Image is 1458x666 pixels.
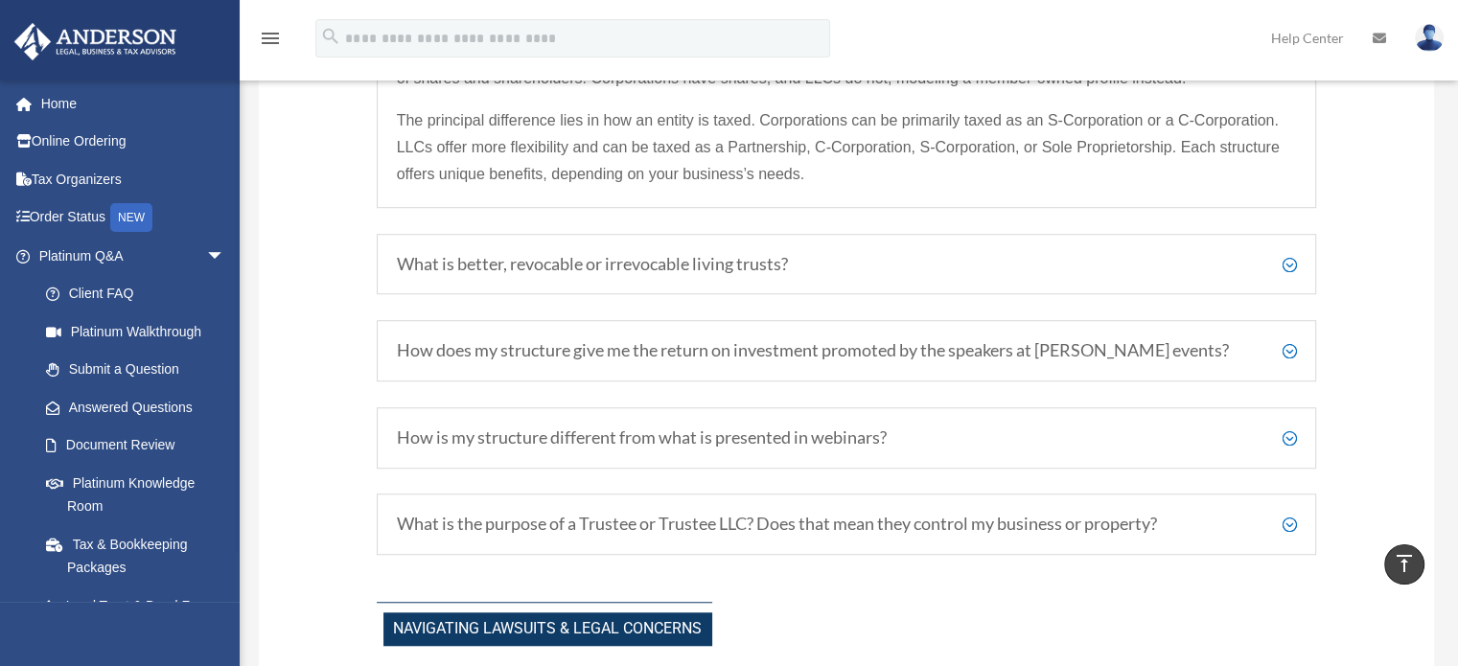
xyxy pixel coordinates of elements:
[27,464,254,525] a: Platinum Knowledge Room
[206,237,244,276] span: arrow_drop_down
[397,340,1297,361] h5: How does my structure give me the return on investment promoted by the speakers at [PERSON_NAME] ...
[1393,552,1416,575] i: vertical_align_top
[13,237,254,275] a: Platinum Q&Aarrow_drop_down
[259,27,282,50] i: menu
[27,525,254,586] a: Tax & Bookkeeping Packages
[397,43,1285,86] span: is the presence of shares and shareholders. Corporations have shares, and LLCs do not, modeling a...
[397,112,1280,182] span: The principal difference lies in how an entity is taxed. Corporations can be primarily taxed as a...
[13,123,254,161] a: Online Ordering
[27,586,254,625] a: Land Trust & Deed Forum
[259,34,282,50] a: menu
[27,312,254,351] a: Platinum Walkthrough
[320,26,341,47] i: search
[27,388,254,426] a: Answered Questions
[110,203,152,232] div: NEW
[397,514,1297,535] h5: What is the purpose of a Trustee or Trustee LLC? Does that mean they control my business or prope...
[27,351,254,389] a: Submit a Question
[397,427,1297,448] h5: How is my structure different from what is presented in webinars?
[1384,544,1424,585] a: vertical_align_top
[383,612,712,646] span: Navigating Lawsuits & Legal Concerns
[1415,24,1444,52] img: User Pic
[13,84,254,123] a: Home
[27,275,244,313] a: Client FAQ
[397,254,1297,275] h5: What is better, revocable or irrevocable living trusts?
[13,160,254,198] a: Tax Organizers
[9,23,182,60] img: Anderson Advisors Platinum Portal
[13,198,254,238] a: Order StatusNEW
[27,426,254,465] a: Document Review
